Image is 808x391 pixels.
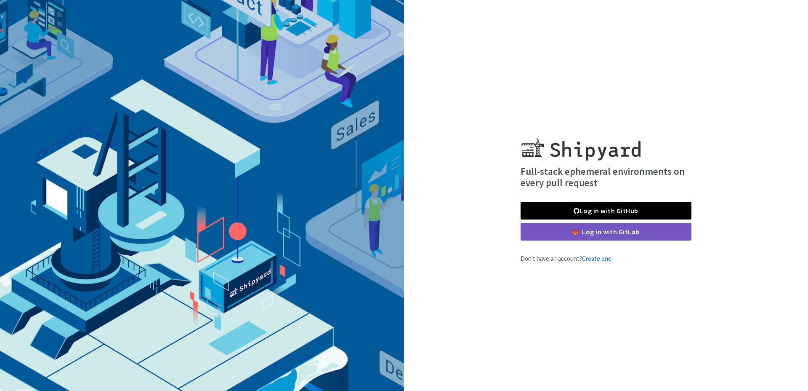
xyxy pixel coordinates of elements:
a: Log in with GitLab [521,223,691,241]
a: Log in with GitHub [521,202,691,220]
img: Shipyard logo [521,128,641,161]
span: Don't have an account? [521,254,611,262]
h4: Full-stack ephemeral environments on every pull request [521,166,691,189]
img: gitlab-color.svg [572,229,579,235]
a: Create one [582,254,611,262]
